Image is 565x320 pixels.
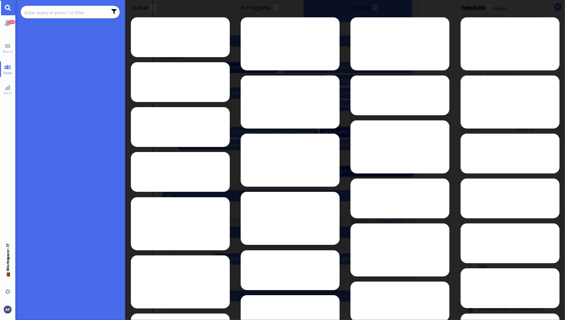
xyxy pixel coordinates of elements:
[4,306,11,313] img: You
[1,70,14,75] span: Team
[131,4,150,12] span: Queue
[241,4,273,12] span: In progress
[1,49,14,54] span: Board
[275,5,277,10] span: 0
[373,5,375,10] span: 0
[461,4,487,12] span: Resolved
[5,271,10,286] span: 💼 Workspace: IT
[2,90,14,95] span: Stats
[489,5,491,10] span: 0
[24,9,107,16] input: Enter query or press / to filter
[152,5,154,10] span: 0
[350,4,372,12] span: Parked
[8,20,15,24] span: 190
